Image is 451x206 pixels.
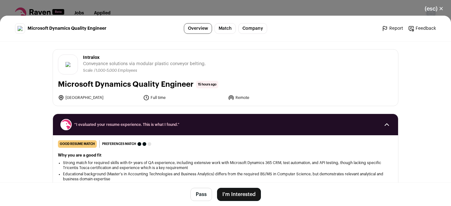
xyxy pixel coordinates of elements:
a: Overview [184,23,212,34]
button: I'm Interested [217,188,261,201]
span: Conveyance solutions via modular plastic conveyor belting. [83,61,206,67]
span: Intralox [83,54,206,61]
h2: Why you are a good fit [58,153,393,158]
li: Remote [228,95,309,101]
span: 15 hours ago [196,81,218,88]
span: “I evaluated your resume experience. This is what I found.” [74,122,377,127]
a: Feedback [408,25,436,32]
span: Preferences match [102,141,136,147]
li: Full time [143,95,225,101]
li: Scale [83,68,94,73]
a: Match [215,23,236,34]
a: Report [382,25,403,32]
li: [GEOGRAPHIC_DATA] [58,95,139,101]
img: pm9kyvhwypmmnrswzsm3.png [65,62,70,67]
span: Microsoft Dynamics Quality Engineer [28,25,106,32]
li: Strong match for required skills with 6+ years of QA experience, including extensive work with Mi... [63,160,388,170]
li: / [94,68,137,73]
h1: Microsoft Dynamics Quality Engineer [58,80,194,90]
a: Company [238,23,267,34]
button: Close modal [417,2,451,16]
button: Pass [190,188,212,201]
li: Educational background (Master's in Accounting Technologies and Business Analytics) differs from ... [63,172,388,182]
span: 1,000-5,000 Employees [96,69,137,72]
div: good resume match [58,140,97,148]
img: pm9kyvhwypmmnrswzsm3.png [18,26,23,31]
